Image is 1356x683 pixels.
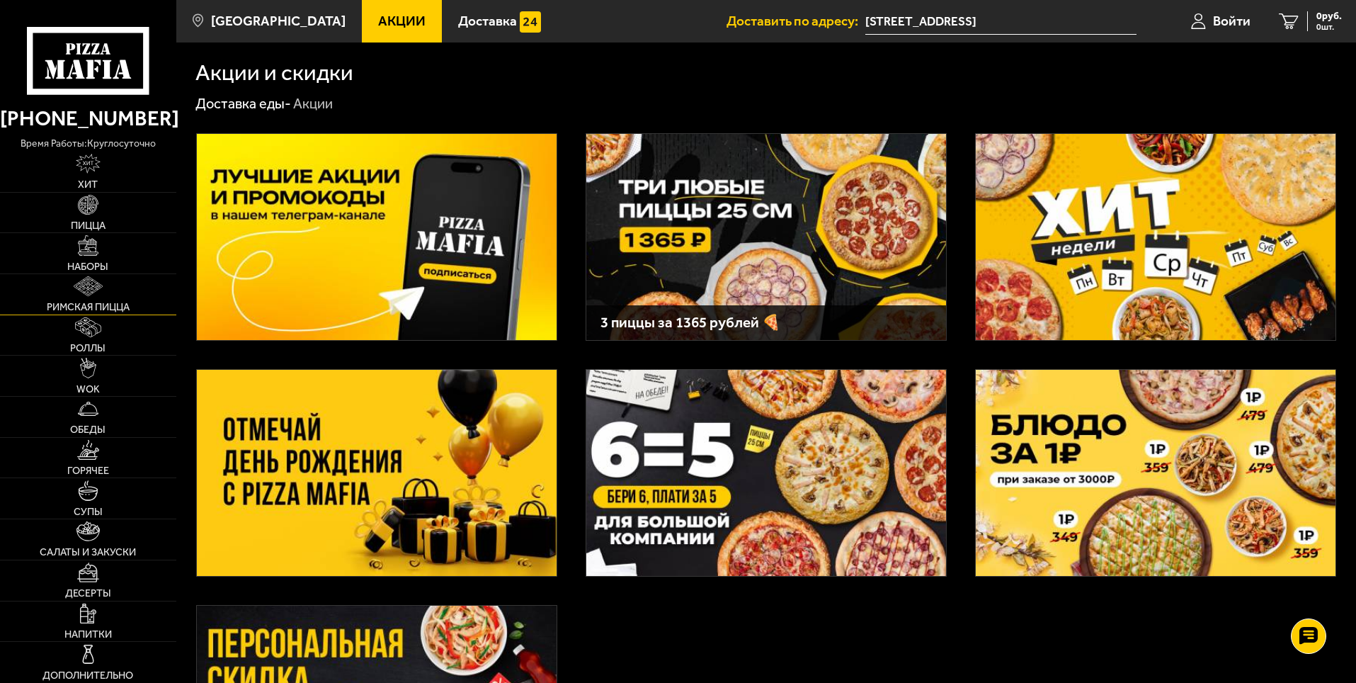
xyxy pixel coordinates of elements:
span: Хит [78,179,98,189]
img: 15daf4d41897b9f0e9f617042186c801.svg [520,11,541,33]
a: 3 пиццы за 1365 рублей 🍕 [586,133,947,341]
span: Напитки [64,629,112,639]
span: Горячее [67,465,109,475]
span: Десерты [65,588,111,598]
input: Ваш адрес доставки [865,9,1136,35]
span: Роллы [70,343,106,353]
span: Доставка [458,14,517,28]
span: Доставить по адресу: [727,14,865,28]
span: Акции [378,14,426,28]
span: Обеды [70,424,106,434]
span: 0 шт. [1316,23,1342,31]
span: Пицца [71,220,106,230]
span: Наборы [67,261,108,271]
a: Доставка еды- [195,95,291,112]
span: Римская пицца [47,302,130,312]
div: Акции [293,95,333,113]
span: WOK [76,384,100,394]
h1: Акции и скидки [195,62,353,84]
h3: 3 пиццы за 1365 рублей 🍕 [600,315,932,330]
span: 0 руб. [1316,11,1342,21]
span: Салаты и закуски [40,547,136,557]
span: Дополнительно [42,670,133,680]
span: [GEOGRAPHIC_DATA] [211,14,346,28]
span: Войти [1213,14,1250,28]
span: Супы [74,507,103,517]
